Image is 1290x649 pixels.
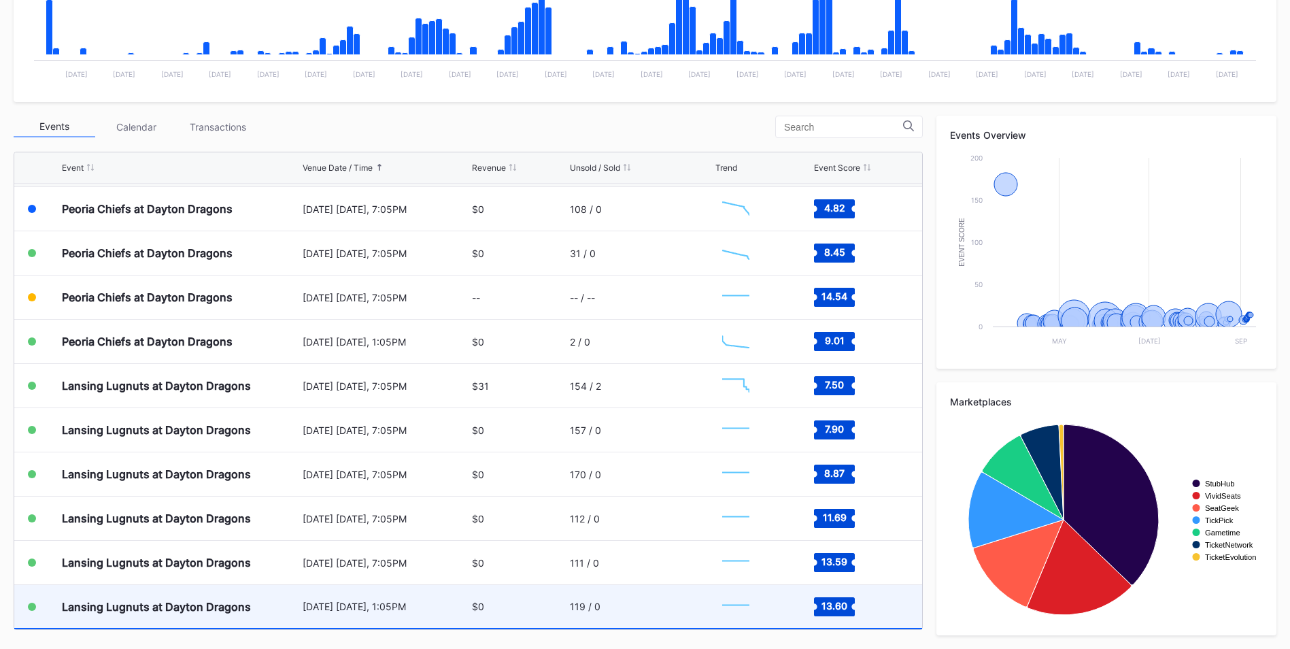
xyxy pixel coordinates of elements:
div: 108 / 0 [570,203,602,215]
text: [DATE] [641,70,663,78]
text: [DATE] [1138,337,1161,345]
div: 111 / 0 [570,557,599,569]
text: [DATE] [736,70,759,78]
text: [DATE] [353,70,375,78]
div: [DATE] [DATE], 7:05PM [303,292,469,303]
text: May [1052,337,1067,345]
text: [DATE] [113,70,135,78]
div: [DATE] [DATE], 7:05PM [303,380,469,392]
text: [DATE] [161,70,184,78]
div: Lansing Lugnuts at Dayton Dragons [62,423,251,437]
text: 8.87 [824,467,845,479]
div: 154 / 2 [570,380,601,392]
div: [DATE] [DATE], 7:05PM [303,248,469,259]
div: 157 / 0 [570,425,601,436]
text: 8.45 [824,246,845,258]
text: 150 [971,196,983,204]
div: $0 [472,601,484,612]
div: $0 [472,425,484,436]
text: [DATE] [209,70,231,78]
text: SeatGeek [1205,504,1239,512]
text: 13.59 [821,556,847,567]
text: [DATE] [880,70,902,78]
div: 2 / 0 [570,336,590,348]
text: 100 [971,238,983,246]
svg: Chart title [950,151,1263,355]
div: [DATE] [DATE], 7:05PM [303,203,469,215]
div: [DATE] [DATE], 7:05PM [303,557,469,569]
div: Lansing Lugnuts at Dayton Dragons [62,467,251,481]
text: [DATE] [592,70,615,78]
text: 9.01 [824,335,844,346]
svg: Chart title [715,324,756,359]
text: [DATE] [545,70,567,78]
text: [DATE] [449,70,471,78]
div: Marketplaces [950,396,1263,407]
text: TicketEvolution [1205,553,1256,561]
div: $0 [472,469,484,480]
div: Revenue [472,163,506,173]
div: $0 [472,248,484,259]
div: Peoria Chiefs at Dayton Dragons [62,202,233,216]
text: [DATE] [1024,70,1047,78]
div: Event [62,163,84,173]
svg: Chart title [715,457,756,491]
text: 200 [970,154,983,162]
div: [DATE] [DATE], 1:05PM [303,336,469,348]
svg: Chart title [950,418,1263,622]
div: 119 / 0 [570,601,600,612]
div: Lansing Lugnuts at Dayton Dragons [62,556,251,569]
div: [DATE] [DATE], 7:05PM [303,425,469,436]
div: Lansing Lugnuts at Dayton Dragons [62,379,251,393]
text: [DATE] [976,70,998,78]
text: [DATE] [928,70,951,78]
div: Calendar [95,116,177,137]
div: Peoria Chiefs at Dayton Dragons [62,335,233,348]
div: 31 / 0 [570,248,596,259]
text: TicketNetwork [1205,541,1253,549]
div: Unsold / Sold [570,163,620,173]
text: Gametime [1205,529,1240,537]
div: $31 [472,380,489,392]
text: [DATE] [65,70,88,78]
text: 0 [979,322,983,331]
text: [DATE] [1072,70,1094,78]
text: 7.50 [825,379,844,390]
svg: Chart title [715,546,756,580]
text: Event Score [958,218,966,267]
svg: Chart title [715,369,756,403]
div: $0 [472,336,484,348]
div: Venue Date / Time [303,163,373,173]
div: Peoria Chiefs at Dayton Dragons [62,290,233,304]
svg: Chart title [715,413,756,447]
text: 11.69 [822,512,846,523]
svg: Chart title [715,590,756,624]
text: VividSeats [1205,492,1241,500]
div: Event Score [814,163,860,173]
div: Lansing Lugnuts at Dayton Dragons [62,512,251,525]
text: [DATE] [784,70,807,78]
text: 50 [974,280,983,288]
text: 13.60 [821,599,847,611]
text: [DATE] [1216,70,1238,78]
text: [DATE] [1168,70,1190,78]
text: [DATE] [1120,70,1142,78]
svg: Chart title [715,501,756,535]
text: 4.82 [824,202,845,214]
div: Transactions [177,116,258,137]
text: TickPick [1205,516,1234,525]
svg: Chart title [715,236,756,270]
svg: Chart title [715,192,756,226]
text: [DATE] [688,70,711,78]
text: Sep [1235,337,1247,345]
div: 112 / 0 [570,513,600,525]
text: [DATE] [305,70,327,78]
svg: Chart title [715,280,756,314]
div: Trend [715,163,737,173]
div: $0 [472,557,484,569]
text: [DATE] [257,70,279,78]
div: [DATE] [DATE], 1:05PM [303,601,469,612]
div: -- / -- [570,292,595,303]
div: -- [472,292,480,303]
div: Events Overview [950,129,1263,141]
